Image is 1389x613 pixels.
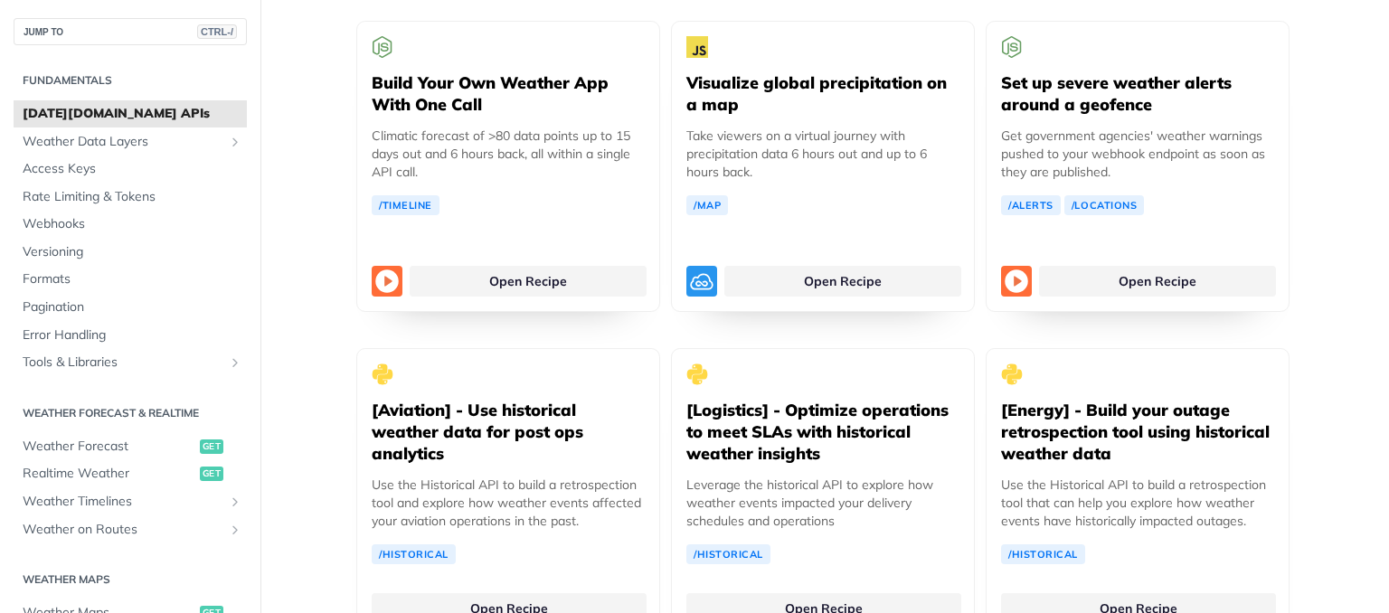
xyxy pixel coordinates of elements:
[1001,127,1274,181] p: Get government agencies' weather warnings pushed to your webhook endpoint as soon as they are pub...
[1001,72,1274,116] h5: Set up severe weather alerts around a geofence
[23,105,242,123] span: [DATE][DOMAIN_NAME] APIs
[23,243,242,261] span: Versioning
[372,400,645,465] h5: [Aviation] - Use historical weather data for post ops analytics
[23,133,223,151] span: Weather Data Layers
[14,294,247,321] a: Pagination
[14,239,247,266] a: Versioning
[686,195,728,215] a: /Map
[14,571,247,588] h2: Weather Maps
[372,127,645,181] p: Climatic forecast of >80 data points up to 15 days out and 6 hours back, all within a single API ...
[14,184,247,211] a: Rate Limiting & Tokens
[14,156,247,183] a: Access Keys
[23,465,195,483] span: Realtime Weather
[14,266,247,293] a: Formats
[14,460,247,487] a: Realtime Weatherget
[200,439,223,454] span: get
[23,298,242,316] span: Pagination
[14,18,247,45] button: JUMP TOCTRL-/
[372,544,456,564] a: /Historical
[686,127,959,181] p: Take viewers on a virtual journey with precipitation data 6 hours out and up to 6 hours back.
[23,438,195,456] span: Weather Forecast
[372,476,645,530] p: Use the Historical API to build a retrospection tool and explore how weather events affected your...
[23,188,242,206] span: Rate Limiting & Tokens
[1001,400,1274,465] h5: [Energy] - Build your outage retrospection tool using historical weather data
[228,523,242,537] button: Show subpages for Weather on Routes
[23,326,242,344] span: Error Handling
[200,467,223,481] span: get
[724,266,961,297] a: Open Recipe
[228,135,242,149] button: Show subpages for Weather Data Layers
[1001,195,1061,215] a: /Alerts
[686,544,770,564] a: /Historical
[14,100,247,127] a: [DATE][DOMAIN_NAME] APIs
[23,521,223,539] span: Weather on Routes
[1064,195,1145,215] a: /Locations
[372,195,439,215] a: /Timeline
[686,72,959,116] h5: Visualize global precipitation on a map
[14,516,247,543] a: Weather on RoutesShow subpages for Weather on Routes
[410,266,647,297] a: Open Recipe
[228,495,242,509] button: Show subpages for Weather Timelines
[14,322,247,349] a: Error Handling
[686,476,959,530] p: Leverage the historical API to explore how weather events impacted your delivery schedules and op...
[1001,476,1274,530] p: Use the Historical API to build a retrospection tool that can help you explore how weather events...
[14,128,247,156] a: Weather Data LayersShow subpages for Weather Data Layers
[23,354,223,372] span: Tools & Libraries
[23,160,242,178] span: Access Keys
[14,72,247,89] h2: Fundamentals
[14,433,247,460] a: Weather Forecastget
[14,349,247,376] a: Tools & LibrariesShow subpages for Tools & Libraries
[14,211,247,238] a: Webhooks
[14,488,247,515] a: Weather TimelinesShow subpages for Weather Timelines
[228,355,242,370] button: Show subpages for Tools & Libraries
[1039,266,1276,297] a: Open Recipe
[197,24,237,39] span: CTRL-/
[14,405,247,421] h2: Weather Forecast & realtime
[686,400,959,465] h5: [Logistics] - Optimize operations to meet SLAs with historical weather insights
[23,215,242,233] span: Webhooks
[1001,544,1085,564] a: /Historical
[23,270,242,288] span: Formats
[372,72,645,116] h5: Build Your Own Weather App With One Call
[23,493,223,511] span: Weather Timelines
